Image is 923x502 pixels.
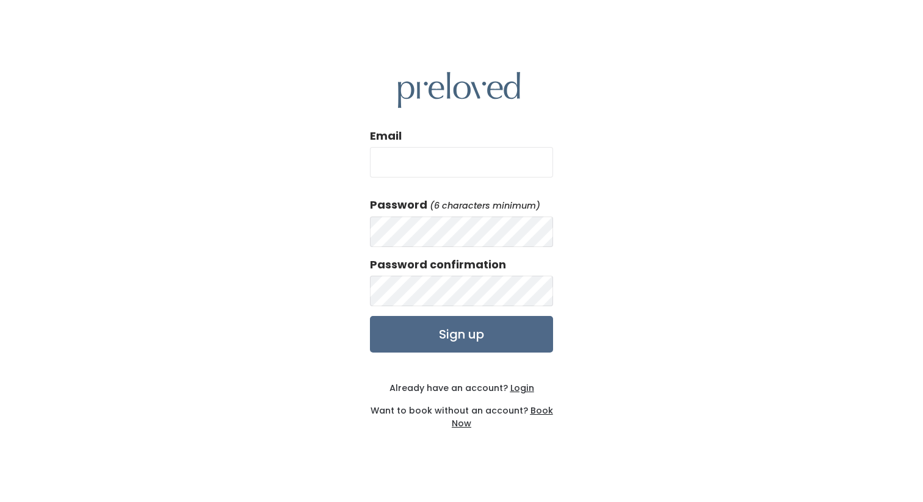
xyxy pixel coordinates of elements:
[510,382,534,394] u: Login
[370,128,402,144] label: Email
[370,316,553,353] input: Sign up
[370,395,553,430] div: Want to book without an account?
[370,382,553,395] div: Already have an account?
[430,199,540,212] em: (6 characters minimum)
[452,404,553,429] a: Book Now
[370,197,427,213] label: Password
[508,382,534,394] a: Login
[398,72,520,108] img: preloved logo
[370,257,506,273] label: Password confirmation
